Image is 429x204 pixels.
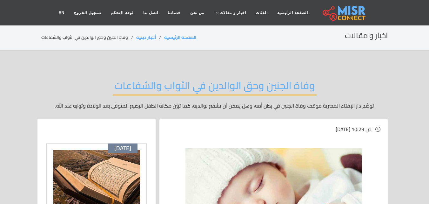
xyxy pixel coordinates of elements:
[272,7,313,19] a: الصفحة الرئيسية
[163,7,185,19] a: خدماتنا
[41,34,136,41] li: وفاة الجنين وحق الوالدين في الثواب والشفاعات
[54,7,69,19] a: EN
[41,102,388,109] p: توضّح دار الإفتاء المصرية موقف وفاة الجنين في بطن أمه، وهل يمكن أن يشفع لوالديه، كما تبيّن مكانة ...
[185,7,209,19] a: من نحن
[113,79,317,95] h2: وفاة الجنين وحق الوالدين في الثواب والشفاعات
[106,7,138,19] a: لوحة التحكم
[164,33,196,41] a: الصفحة الرئيسية
[114,145,131,152] span: [DATE]
[251,7,272,19] a: الفئات
[69,7,106,19] a: تسجيل الخروج
[336,124,372,134] span: [DATE] 10:29 ص
[345,31,388,40] h2: اخبار و مقالات
[219,10,246,16] span: اخبار و مقالات
[136,33,156,41] a: أخبار دينية
[138,7,163,19] a: اتصل بنا
[209,7,251,19] a: اخبار و مقالات
[323,5,365,21] img: main.misr_connect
